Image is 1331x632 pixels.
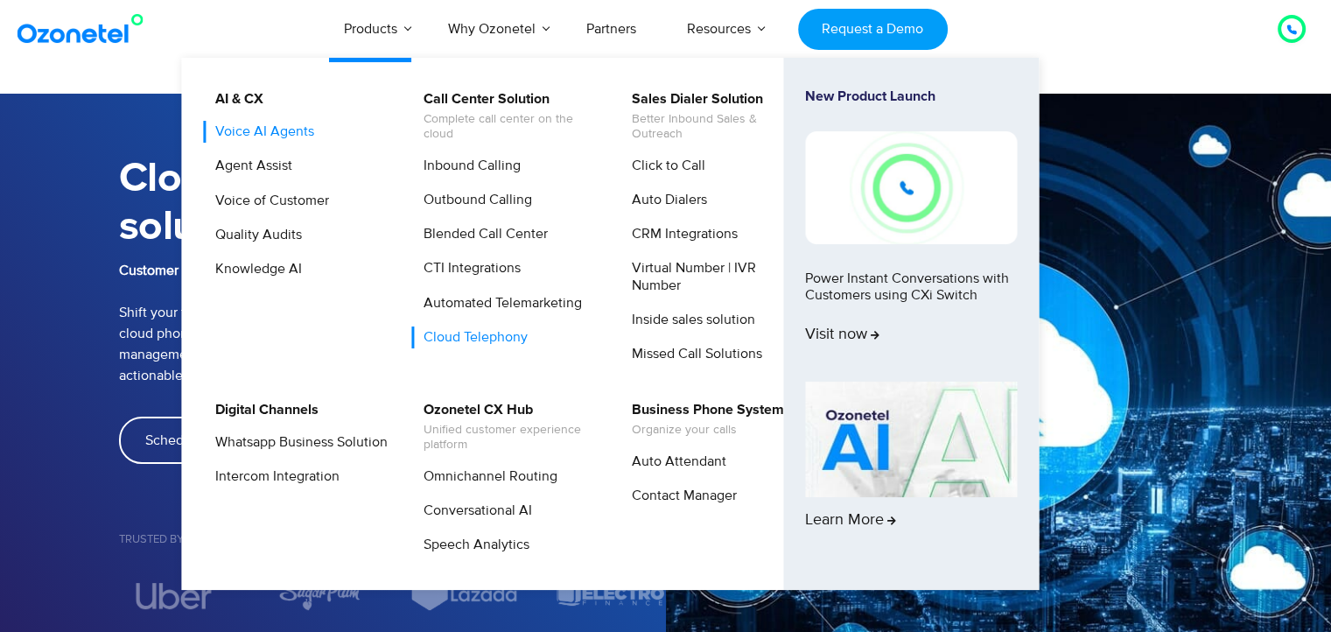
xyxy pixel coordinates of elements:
[412,534,532,556] a: Speech Analytics
[119,580,666,611] div: Image Carousel
[204,88,266,110] a: AI & CX
[805,382,1017,560] a: Learn More
[119,417,268,464] a: Schedule demo
[412,466,560,488] a: Omnichannel Routing
[204,432,390,453] a: Whatsapp Business Solution
[119,262,378,279] b: Customer communications from anywhere
[119,583,229,609] div: 4 / 7
[620,189,710,211] a: Auto Dialers
[805,88,1017,375] a: New Product LaunchPower Instant Conversations with Customers using CXi SwitchVisit now
[412,399,599,455] a: Ozonetel CX HubUnified customer experience platform
[412,292,585,314] a: Automated Telemarketing
[620,309,758,331] a: Inside sales solution
[204,190,332,212] a: Voice of Customer
[412,155,523,177] a: Inbound Calling
[556,580,666,611] img: electro.svg
[204,399,321,421] a: Digital Channels
[412,257,523,279] a: CTI Integrations
[620,451,729,473] a: Auto Attendant
[620,343,765,365] a: Missed Call Solutions
[805,511,896,530] span: Learn More
[119,534,666,545] h5: Trusted by 2500+ Businesses
[410,580,520,611] img: Lazada.svg
[145,433,242,447] span: Schedule demo
[204,121,317,143] a: Voice AI Agents
[412,88,599,144] a: Call Center SolutionComplete call center on the cloud
[805,131,1017,243] img: New-Project-17.png
[136,583,212,609] img: uber.svg
[119,260,666,386] p: Shift your telephony system to the cloud with an easy-to-integrate cloud phone system that reduce...
[412,327,530,348] a: Cloud Telephony
[424,423,596,453] span: Unified customer experience platform
[204,466,342,488] a: Intercom Integration
[264,580,375,611] div: 5 / 7
[204,155,295,177] a: Agent Assist
[204,258,305,280] a: Knowledge AI
[555,580,665,611] div: 7 / 7
[412,223,550,245] a: Blended Call Center
[798,9,948,50] a: Request a Demo
[620,223,740,245] a: CRM Integrations
[412,189,535,211] a: Outbound Calling
[805,382,1017,497] img: AI
[620,155,708,177] a: Click to Call
[805,326,879,345] span: Visit now
[620,88,807,144] a: Sales Dialer SolutionBetter Inbound Sales & Outreach
[632,112,804,142] span: Better Inbound Sales & Outreach
[410,580,520,611] div: 6 / 7
[620,257,807,296] a: Virtual Number | IVR Number
[620,399,787,440] a: Business Phone SystemOrganize your calls
[204,224,305,246] a: Quality Audits
[278,580,361,611] img: sugarplum.svg
[412,500,535,522] a: Conversational AI
[119,155,666,251] h1: Cloud telephony solution
[620,485,739,507] a: Contact Manager
[632,423,784,438] span: Organize your calls
[424,112,596,142] span: Complete call center on the cloud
